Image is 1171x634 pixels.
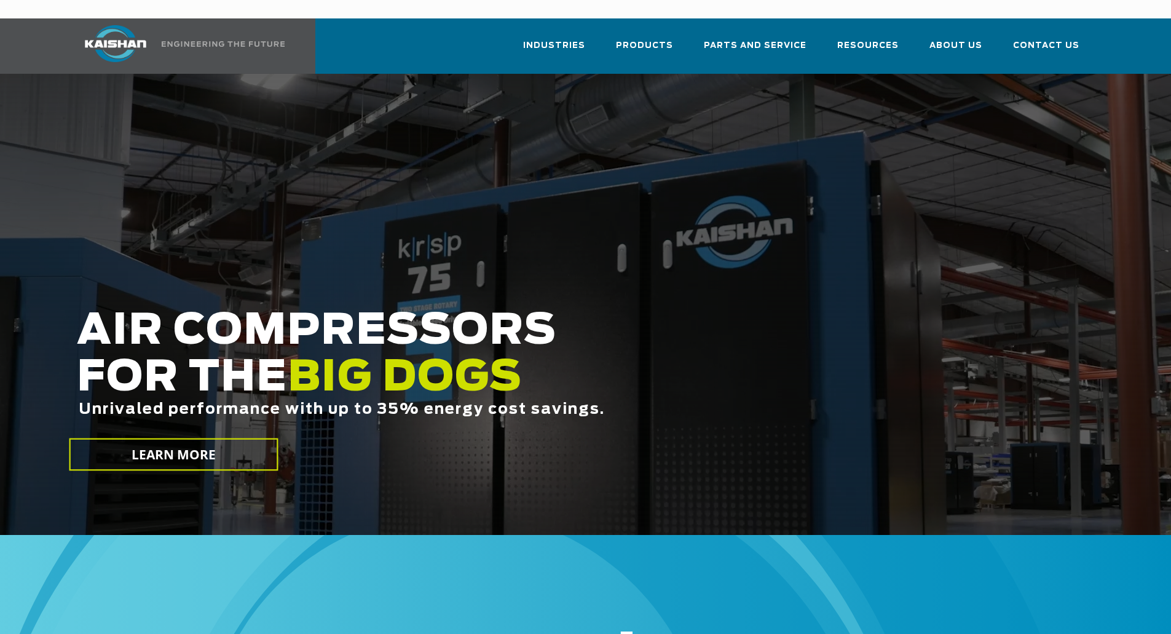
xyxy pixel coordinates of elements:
[131,446,216,464] span: LEARN MORE
[288,357,522,399] span: BIG DOGS
[616,30,673,71] a: Products
[77,308,923,456] h2: AIR COMPRESSORS FOR THE
[929,39,982,53] span: About Us
[616,39,673,53] span: Products
[69,25,162,62] img: kaishan logo
[1013,30,1079,71] a: Contact Us
[523,30,585,71] a: Industries
[1013,39,1079,53] span: Contact Us
[69,438,278,471] a: LEARN MORE
[837,39,899,53] span: Resources
[523,39,585,53] span: Industries
[69,18,287,74] a: Kaishan USA
[929,30,982,71] a: About Us
[704,39,806,53] span: Parts and Service
[79,402,605,417] span: Unrivaled performance with up to 35% energy cost savings.
[162,41,285,47] img: Engineering the future
[704,30,806,71] a: Parts and Service
[837,30,899,71] a: Resources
